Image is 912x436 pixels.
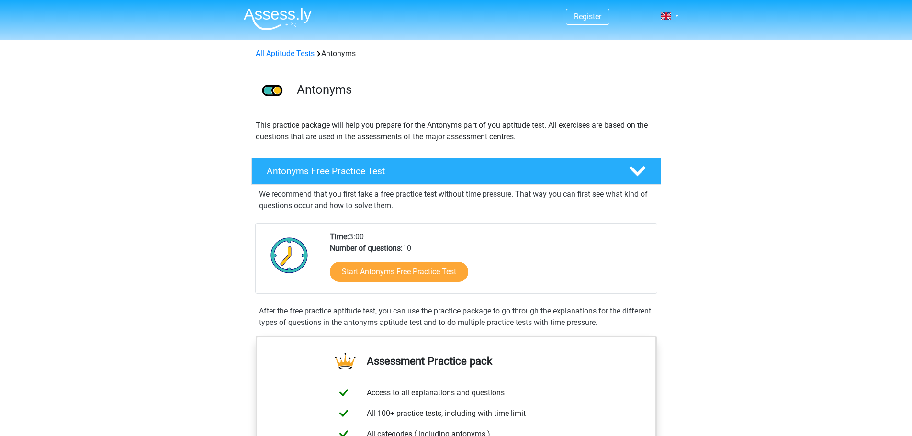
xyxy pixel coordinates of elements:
b: Number of questions: [330,244,403,253]
h4: Antonyms Free Practice Test [267,166,613,177]
img: Clock [265,231,314,279]
b: Time: [330,232,349,241]
a: Antonyms Free Practice Test [248,158,665,185]
a: All Aptitude Tests [256,49,315,58]
div: After the free practice aptitude test, you can use the practice package to go through the explana... [255,305,657,328]
img: antonyms [252,71,293,112]
h3: Antonyms [297,82,653,97]
p: We recommend that you first take a free practice test without time pressure. That way you can fir... [259,189,653,212]
img: Assessly [244,8,312,30]
div: 3:00 10 [323,231,656,293]
p: This practice package will help you prepare for the Antonyms part of you aptitude test. All exerc... [256,120,657,143]
a: Start Antonyms Free Practice Test [330,262,468,282]
div: Antonyms [252,48,661,59]
a: Register [574,12,601,21]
